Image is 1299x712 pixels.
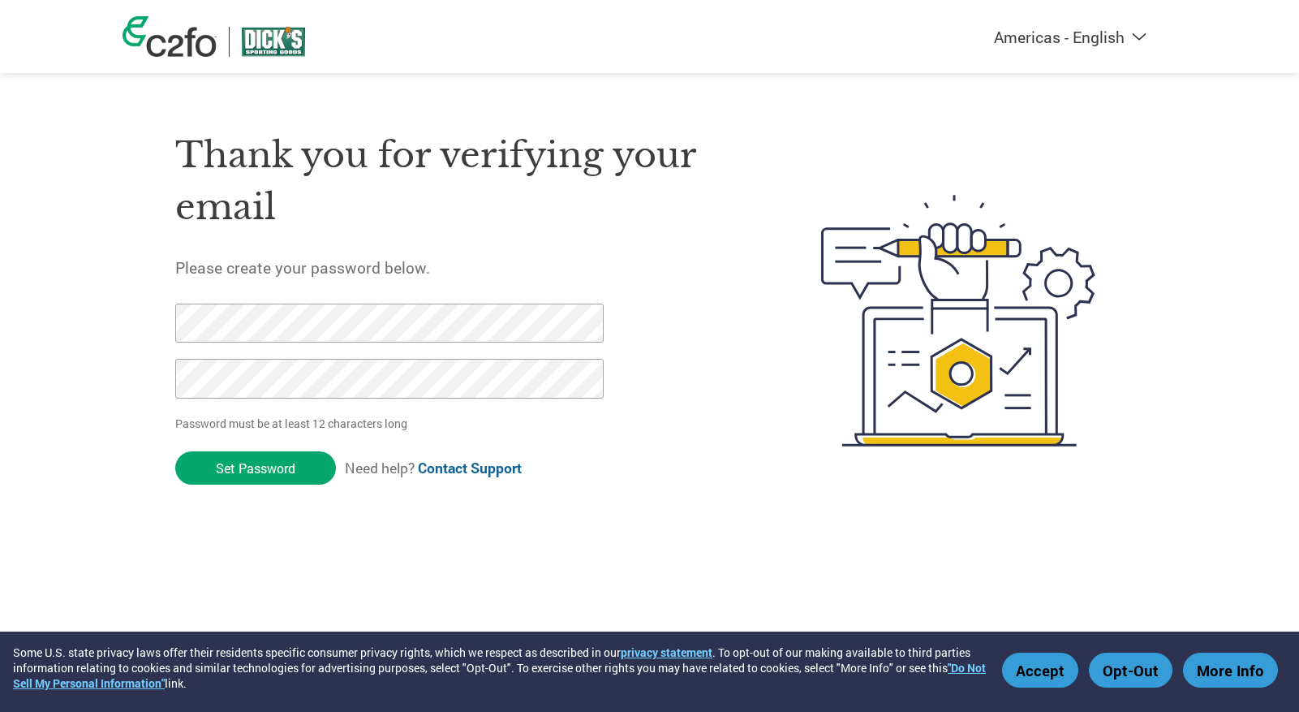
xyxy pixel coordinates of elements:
[13,660,986,691] a: "Do Not Sell My Personal Information"
[175,257,745,278] h5: Please create your password below.
[792,106,1125,536] img: create-password
[242,27,305,57] img: DICK'S Sporting Goods
[345,459,522,477] span: Need help?
[13,645,994,691] div: Some U.S. state privacy laws offer their residents specific consumer privacy rights, which we res...
[1089,653,1172,688] button: Opt-Out
[621,645,712,660] a: privacy statement
[1002,653,1078,688] button: Accept
[175,451,336,485] input: Set Password
[1183,653,1278,688] button: More Info
[123,16,217,57] img: c2fo logo
[175,415,609,432] p: Password must be at least 12 characters long
[418,459,522,477] a: Contact Support
[175,129,745,234] h1: Thank you for verifying your email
